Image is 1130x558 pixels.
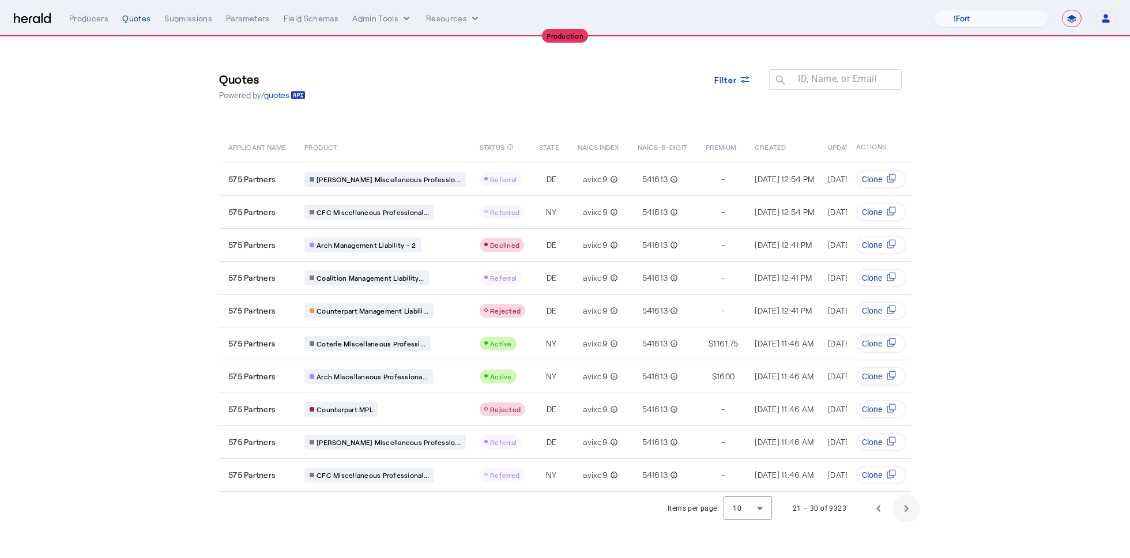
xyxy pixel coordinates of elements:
[284,13,339,24] div: Field Schemas
[862,404,882,415] span: Clone
[490,340,512,348] span: Active
[304,141,337,152] span: PRODUCT
[228,174,276,185] span: 575 Partners
[828,141,858,152] span: UPDATED
[668,404,678,415] mat-icon: info_outline
[546,338,557,349] span: NY
[547,404,557,415] span: DE
[713,338,738,349] span: 1161.75
[856,367,906,386] button: Clone
[721,469,725,481] span: -
[856,334,906,353] button: Clone
[769,74,789,88] mat-icon: search
[228,141,286,152] span: APPLICANT NAME
[608,338,618,349] mat-icon: info_outline
[828,404,887,414] span: [DATE] 11:46 AM
[642,469,668,481] span: 541613
[490,405,521,413] span: Rejected
[668,239,678,251] mat-icon: info_outline
[317,240,416,250] span: Arch Management Liability - 2
[608,469,618,481] mat-icon: info_outline
[261,89,306,101] a: /quotes
[828,207,884,217] span: [DATE] 3:24 PM
[490,274,517,282] span: Referral
[547,272,557,284] span: DE
[317,405,373,414] span: Counterpart MPL
[546,206,557,218] span: NY
[642,436,668,448] span: 541613
[219,130,1053,492] table: Table view of all quotes submitted by your platform
[798,73,877,84] mat-label: ID, Name, or Email
[755,207,814,217] span: [DATE] 12:54 PM
[219,89,306,101] p: Powered by
[856,400,906,418] button: Clone
[862,338,882,349] span: Clone
[862,272,882,284] span: Clone
[122,13,150,24] div: Quotes
[583,338,608,349] span: avixc9
[608,305,618,316] mat-icon: info_outline
[642,338,668,349] span: 541613
[862,206,882,218] span: Clone
[14,13,51,24] img: Herald Logo
[228,469,276,481] span: 575 Partners
[226,13,270,24] div: Parameters
[480,141,504,152] span: STATUS
[755,174,814,184] span: [DATE] 12:54 PM
[755,273,812,282] span: [DATE] 12:41 PM
[164,13,212,24] div: Submissions
[228,404,276,415] span: 575 Partners
[426,13,481,24] button: Resources dropdown menu
[721,404,725,415] span: -
[228,305,276,316] span: 575 Partners
[862,239,882,251] span: Clone
[228,272,276,284] span: 575 Partners
[856,301,906,320] button: Clone
[828,338,887,348] span: [DATE] 11:46 AM
[862,469,882,481] span: Clone
[856,466,906,484] button: Clone
[721,239,725,251] span: -
[547,239,557,251] span: DE
[856,236,906,254] button: Clone
[862,371,882,382] span: Clone
[317,273,424,282] span: Coalition Management Liability...
[546,469,557,481] span: NY
[642,371,668,382] span: 541613
[828,240,882,250] span: [DATE] 2:12 PM
[706,141,737,152] span: PREMIUM
[856,203,906,221] button: Clone
[721,305,725,316] span: -
[228,206,276,218] span: 575 Partners
[668,338,678,349] mat-icon: info_outline
[317,438,461,447] span: [PERSON_NAME] Miscellaneous Professio...
[705,69,760,90] button: Filter
[642,174,668,185] span: 541613
[608,404,618,415] mat-icon: info_outline
[828,437,887,447] span: [DATE] 11:46 AM
[490,438,517,446] span: Referral
[583,305,608,316] span: avixc9
[228,371,276,382] span: 575 Partners
[721,436,725,448] span: -
[642,206,668,218] span: 541613
[714,74,737,86] span: Filter
[490,208,519,216] span: Referred
[717,371,734,382] span: 1600
[317,306,428,315] span: Counterpart Management Liabili...
[583,272,608,284] span: avixc9
[862,436,882,448] span: Clone
[608,239,618,251] mat-icon: info_outline
[539,141,559,152] span: STATE
[69,13,108,24] div: Producers
[892,495,920,522] button: Next page
[317,372,428,381] span: Arch Miscellaneous Professiona...
[847,130,911,163] th: ACTIONS
[578,141,619,152] span: NAICS INDEX
[709,338,713,349] span: $
[547,436,557,448] span: DE
[352,13,412,24] button: internal dropdown menu
[755,141,786,152] span: CREATED
[862,305,882,316] span: Clone
[583,436,608,448] span: avixc9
